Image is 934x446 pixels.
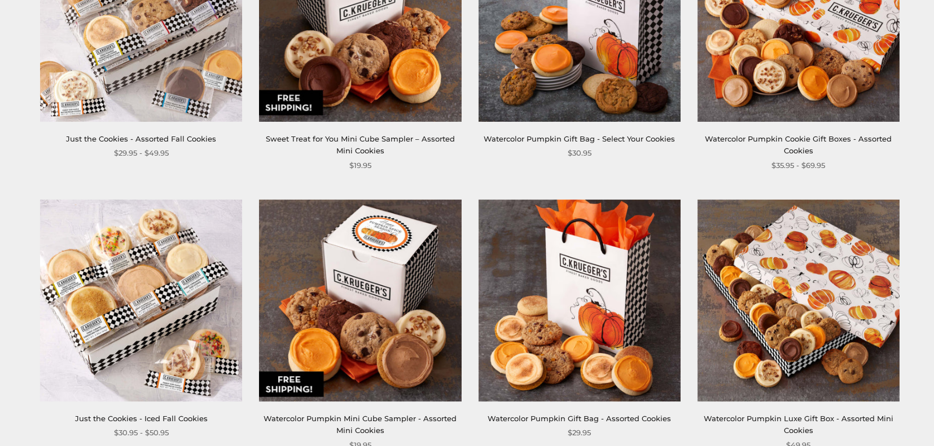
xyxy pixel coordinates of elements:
[704,414,893,435] a: Watercolor Pumpkin Luxe Gift Box - Assorted Mini Cookies
[488,414,671,423] a: Watercolor Pumpkin Gift Bag - Assorted Cookies
[349,160,371,171] span: $19.95
[114,147,169,159] span: $29.95 - $49.95
[705,134,892,155] a: Watercolor Pumpkin Cookie Gift Boxes - Assorted Cookies
[75,414,208,423] a: Just the Cookies - Iced Fall Cookies
[66,134,216,143] a: Just the Cookies - Assorted Fall Cookies
[9,403,117,437] iframe: Sign Up via Text for Offers
[698,200,900,401] img: Watercolor Pumpkin Luxe Gift Box - Assorted Mini Cookies
[264,414,457,435] a: Watercolor Pumpkin Mini Cube Sampler - Assorted Mini Cookies
[40,200,242,401] img: Just the Cookies - Iced Fall Cookies
[266,134,455,155] a: Sweet Treat for You Mini Cube Sampler – Assorted Mini Cookies
[568,427,591,439] span: $29.95
[771,160,825,171] span: $35.95 - $69.95
[114,427,169,439] span: $30.95 - $50.95
[484,134,675,143] a: Watercolor Pumpkin Gift Bag - Select Your Cookies
[479,200,681,401] img: Watercolor Pumpkin Gift Bag - Assorted Cookies
[259,200,461,401] img: Watercolor Pumpkin Mini Cube Sampler - Assorted Mini Cookies
[568,147,591,159] span: $30.95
